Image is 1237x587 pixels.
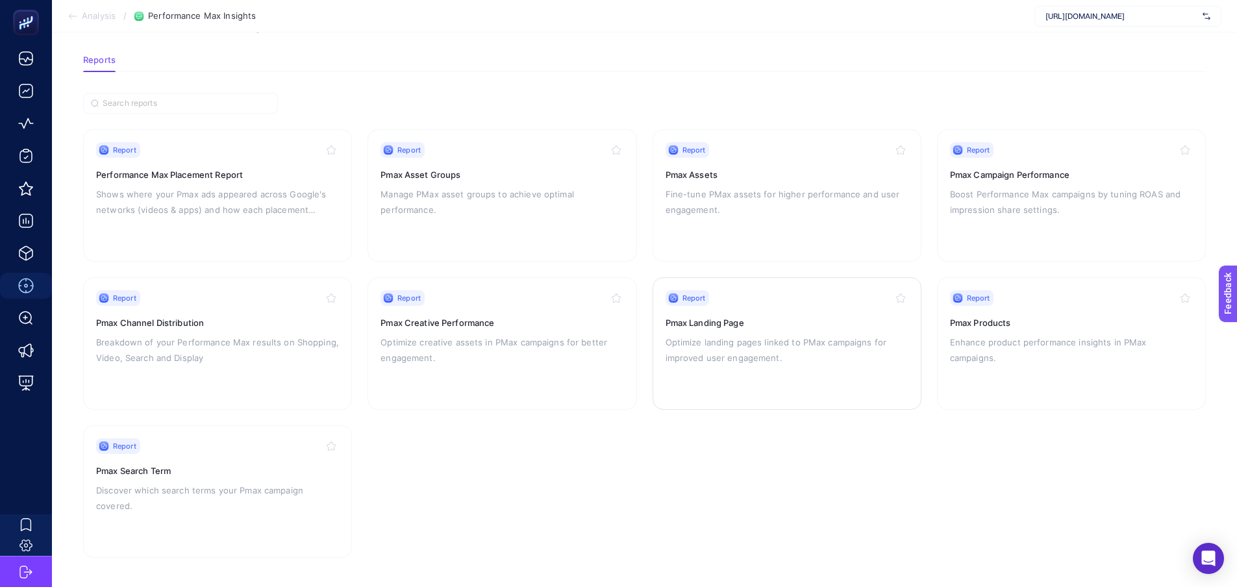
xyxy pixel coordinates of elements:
h3: Pmax Creative Performance [381,316,623,329]
a: ReportPmax Creative PerformanceOptimize creative assets in PMax campaigns for better engagement. [368,277,636,410]
p: Optimize creative assets in PMax campaigns for better engagement. [381,334,623,366]
p: Breakdown of your Performance Max results on Shopping, Video, Search and Display [96,334,339,366]
span: Feedback [8,4,49,14]
p: Manage PMax asset groups to achieve optimal performance. [381,186,623,218]
p: Boost Performance Max campaigns by tuning ROAS and impression share settings. [950,186,1193,218]
span: Report [113,441,136,451]
h3: Pmax Assets [666,168,908,181]
span: Reports [83,55,116,66]
span: Report [682,145,706,155]
span: Report [967,293,990,303]
h3: Pmax Channel Distribution [96,316,339,329]
span: Report [397,145,421,155]
span: Performance Max Insights [148,11,256,21]
h3: Pmax Search Term [96,464,339,477]
h3: Pmax Landing Page [666,316,908,329]
p: Discover which search terms your Pmax campaign covered. [96,482,339,514]
img: svg%3e [1203,10,1210,23]
p: Fine-tune PMax assets for higher performance and user engagement. [666,186,908,218]
a: ReportPmax ProductsEnhance product performance insights in PMax campaigns. [937,277,1206,410]
h3: Pmax Asset Groups [381,168,623,181]
span: Report [967,145,990,155]
a: ReportPmax Search TermDiscover which search terms your Pmax campaign covered. [83,425,352,558]
h3: Performance Max Placement Report [96,168,339,181]
p: Optimize landing pages linked to PMax campaigns for improved user engagement. [666,334,908,366]
span: Analysis [82,11,116,21]
span: [URL][DOMAIN_NAME] [1045,11,1197,21]
button: Reports [83,55,116,72]
p: Enhance product performance insights in PMax campaigns. [950,334,1193,366]
span: Report [113,293,136,303]
a: ReportPmax Campaign PerformanceBoost Performance Max campaigns by tuning ROAS and impression shar... [937,129,1206,262]
a: ReportPerformance Max Placement ReportShows where your Pmax ads appeared across Google's networks... [83,129,352,262]
p: Shows where your Pmax ads appeared across Google's networks (videos & apps) and how each placemen... [96,186,339,218]
span: / [123,10,127,21]
div: Open Intercom Messenger [1193,543,1224,574]
a: ReportPmax AssetsFine-tune PMax assets for higher performance and user engagement. [653,129,921,262]
input: Search [103,99,270,108]
h3: Pmax Campaign Performance [950,168,1193,181]
h3: Pmax Products [950,316,1193,329]
span: Report [682,293,706,303]
a: ReportPmax Landing PageOptimize landing pages linked to PMax campaigns for improved user engagement. [653,277,921,410]
span: Report [397,293,421,303]
a: ReportPmax Asset GroupsManage PMax asset groups to achieve optimal performance. [368,129,636,262]
a: ReportPmax Channel DistributionBreakdown of your Performance Max results on Shopping, Video, Sear... [83,277,352,410]
span: Report [113,145,136,155]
